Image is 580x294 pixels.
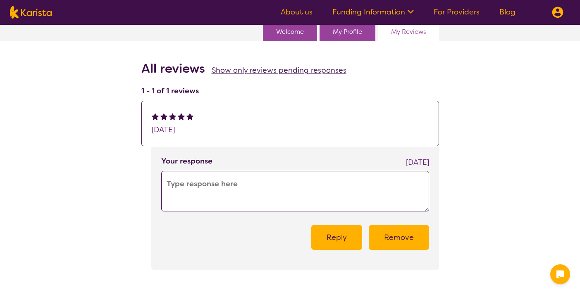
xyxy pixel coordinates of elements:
img: menu [552,7,563,18]
a: My Reviews [391,26,426,38]
div: [DATE] [406,156,429,168]
img: fullstar [178,113,185,120]
a: Welcome [276,26,304,38]
h2: All reviews [141,61,205,76]
img: Karista logo [10,6,52,19]
a: About us [281,7,313,17]
a: My Profile [333,26,362,38]
a: Blog [499,7,516,17]
h4: 1 - 1 of 1 reviews [141,86,439,96]
div: [DATE] [152,123,195,136]
h4: Your response [161,156,212,166]
a: Funding Information [332,7,414,17]
button: Reply [311,225,362,250]
a: For Providers [434,7,480,17]
img: fullstar [169,113,176,120]
button: Remove [369,225,429,250]
img: fullstar [160,113,167,120]
a: Show only reviews pending responses [212,65,346,75]
img: fullstar [186,113,193,120]
img: fullstar [152,113,159,120]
